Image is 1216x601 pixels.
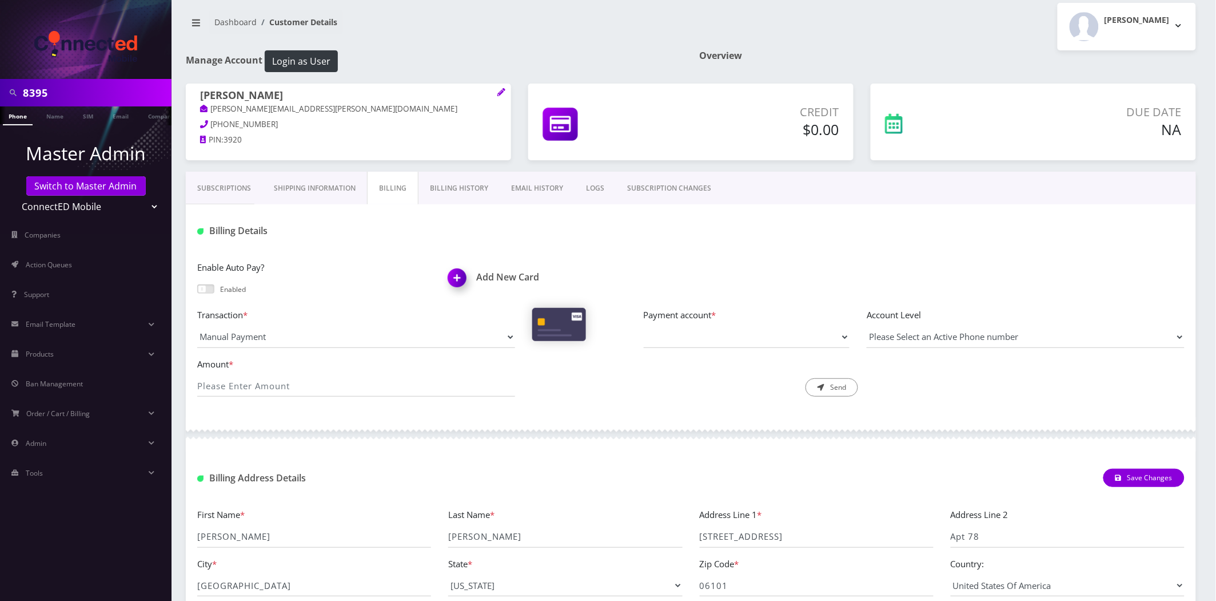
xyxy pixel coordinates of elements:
[990,104,1182,121] p: Due Date
[186,10,683,43] nav: breadcrumb
[197,473,515,484] h1: Billing Address Details
[224,135,242,145] span: 3920
[265,50,338,72] button: Login as User
[26,468,43,478] span: Tools
[24,290,49,299] span: Support
[197,309,515,322] label: Transaction
[25,230,61,240] span: Companies
[644,309,850,322] label: Payment account
[448,557,472,571] label: State
[700,50,1197,61] h1: Overview
[197,508,245,521] label: First Name
[448,526,682,548] input: Last Name
[575,172,616,205] a: LOGS
[951,508,1008,521] label: Address Line 2
[41,106,69,124] a: Name
[990,121,1182,138] h5: NA
[448,508,495,521] label: Last Name
[700,557,739,571] label: Zip Code
[200,89,497,103] h1: [PERSON_NAME]
[262,172,367,205] a: Shipping Information
[26,349,54,359] span: Products
[448,272,682,283] h1: Add New Card
[867,309,1185,322] label: Account Level
[200,104,458,115] a: [PERSON_NAME][EMAIL_ADDRESS][PERSON_NAME][DOMAIN_NAME]
[197,375,515,397] input: Please Enter Amount
[700,508,762,521] label: Address Line 1
[26,379,83,389] span: Ban Management
[197,228,204,235] img: Billing Details
[186,172,262,205] a: Subscriptions
[197,575,431,596] input: City
[200,135,224,146] a: PIN:
[951,557,984,571] label: Country:
[1103,469,1185,487] button: Save Changes
[197,476,204,482] img: Billing Address Detail
[26,176,146,196] a: Switch to Master Admin
[673,121,839,138] h5: $0.00
[3,106,33,125] a: Phone
[220,284,246,295] p: Enabled
[500,172,575,205] a: EMAIL HISTORY
[418,172,500,205] a: Billing History
[673,104,839,121] p: Credit
[211,119,278,129] span: [PHONE_NUMBER]
[1058,3,1196,50] button: [PERSON_NAME]
[257,16,337,28] li: Customer Details
[806,378,858,397] button: Send
[197,526,431,548] input: First Name
[26,260,72,270] span: Action Queues
[1105,15,1170,25] h2: [PERSON_NAME]
[197,358,515,371] label: Amount
[532,308,586,341] img: Cards
[77,106,99,124] a: SIM
[197,261,431,274] label: Enable Auto Pay?
[26,319,75,329] span: Email Template
[700,575,934,596] input: Zip
[23,82,169,104] input: Search in Company
[214,17,257,27] a: Dashboard
[262,54,338,66] a: Login as User
[442,265,476,299] img: Add New Card
[27,409,90,418] span: Order / Cart / Billing
[186,50,683,72] h1: Manage Account
[197,557,217,571] label: City
[142,106,181,124] a: Company
[616,172,723,205] a: SUBSCRIPTION CHANGES
[448,272,682,283] a: Add New CardAdd New Card
[107,106,134,124] a: Email
[34,31,137,62] img: ConnectED Mobile
[197,226,515,236] h1: Billing Details
[26,438,46,448] span: Admin
[700,526,934,548] input: Address Line 1
[367,172,418,205] a: Billing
